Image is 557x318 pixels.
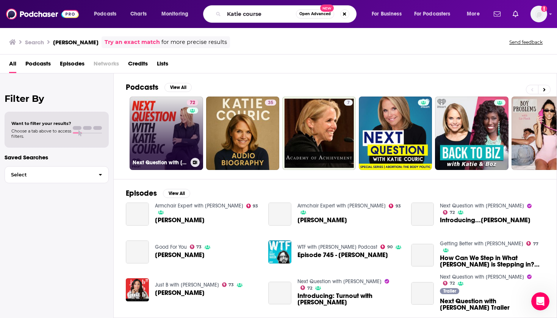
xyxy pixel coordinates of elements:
[526,241,538,246] a: 77
[440,255,544,268] span: How Can We Step in What [PERSON_NAME] is Stepping in? with [PERSON_NAME]
[224,8,296,20] input: Search podcasts, credits, & more...
[157,58,168,73] a: Lists
[196,245,202,249] span: 73
[155,217,205,223] a: Katie Couric
[156,8,198,20] button: open menu
[443,210,455,215] a: 72
[25,39,44,46] h3: Search
[380,245,393,249] a: 90
[533,242,538,246] span: 77
[163,189,190,198] button: View All
[9,58,16,73] a: All
[130,97,203,170] a: 72Next Question with [PERSON_NAME]
[450,211,455,214] span: 72
[126,278,149,301] img: Katie Couric
[531,292,549,310] iframe: Intercom live chat
[320,5,334,12] span: New
[366,8,411,20] button: open menu
[440,240,523,247] a: Getting Better with Jonathan Van Ness
[462,8,489,20] button: open menu
[297,293,402,306] a: Introducing: Turnout with Katie Couric
[411,244,434,267] a: How Can We Step in What Katie Couric is Stepping in? with Katie Couric
[89,8,126,20] button: open menu
[126,83,192,92] a: PodcastsView All
[155,282,219,288] a: Just B with Bethenny Frankel
[128,58,148,73] span: Credits
[450,282,455,285] span: 72
[126,83,158,92] h2: Podcasts
[440,298,544,311] span: Next Question with [PERSON_NAME] Trailer
[206,97,280,170] a: 35
[440,255,544,268] a: How Can We Step in What Katie Couric is Stepping in? with Katie Couric
[126,189,157,198] h2: Episodes
[344,100,353,106] a: 7
[161,9,188,19] span: Monitoring
[190,245,202,249] a: 73
[5,154,109,161] p: Saved Searches
[297,252,388,258] span: Episode 745 - [PERSON_NAME]
[268,99,273,107] span: 35
[440,274,524,280] a: Next Question with Katie Couric
[282,97,356,170] a: 7
[297,293,402,306] span: Introducing: Turnout with [PERSON_NAME]
[467,9,480,19] span: More
[268,240,291,263] img: Episode 745 - Katie Couric
[94,58,119,73] span: Networks
[126,240,149,263] a: Katie Couric
[210,5,364,23] div: Search podcasts, credits, & more...
[491,8,504,20] a: Show notifications dropdown
[155,252,205,258] span: [PERSON_NAME]
[222,282,234,287] a: 73
[253,204,258,208] span: 93
[299,12,331,16] span: Open Advanced
[190,99,195,107] span: 72
[5,166,109,183] button: Select
[530,6,547,22] button: Show profile menu
[126,203,149,226] a: Katie Couric
[161,38,227,47] span: for more precise results
[541,6,547,12] svg: Add a profile image
[246,204,258,208] a: 93
[443,281,455,285] a: 72
[164,83,192,92] button: View All
[94,9,116,19] span: Podcasts
[265,100,276,106] a: 35
[155,290,205,296] span: [PERSON_NAME]
[53,39,99,46] h3: [PERSON_NAME]
[297,217,347,223] a: Katie Couric
[268,203,291,226] a: Katie Couric
[389,204,401,208] a: 93
[411,203,434,226] a: Introducing...Katie Couric
[297,278,382,285] a: Next Question with Katie Couric
[530,6,547,22] img: User Profile
[126,189,190,198] a: EpisodesView All
[6,7,79,21] img: Podchaser - Follow, Share and Rate Podcasts
[414,9,451,19] span: For Podcasters
[297,203,386,209] a: Armchair Expert with Dax Shepard
[268,282,291,305] a: Introducing: Turnout with Katie Couric
[372,9,402,19] span: For Business
[440,217,530,223] span: Introducing...[PERSON_NAME]
[443,289,456,293] span: Trailer
[11,121,71,126] span: Want to filter your results?
[5,93,109,104] h2: Filter By
[130,9,147,19] span: Charts
[530,6,547,22] span: Logged in as lorenzaingram
[187,100,198,106] a: 72
[60,58,84,73] span: Episodes
[155,252,205,258] a: Katie Couric
[125,8,151,20] a: Charts
[300,285,312,290] a: 72
[411,282,434,305] a: Next Question with Katie Couric Trailer
[440,203,524,209] a: Next Question with Katie Couric
[440,298,544,311] a: Next Question with Katie Couric Trailer
[297,217,347,223] span: [PERSON_NAME]
[25,58,51,73] span: Podcasts
[297,244,377,250] a: WTF with Marc Maron Podcast
[297,252,388,258] a: Episode 745 - Katie Couric
[105,38,160,47] a: Try an exact match
[387,245,393,249] span: 90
